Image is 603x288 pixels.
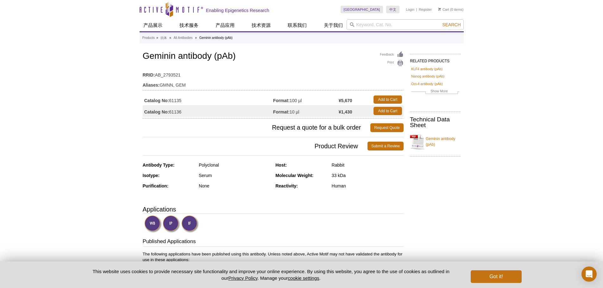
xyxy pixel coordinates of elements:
[273,98,290,103] strong: Format:
[206,8,269,13] h2: Enabling Epigenetics Research
[581,267,597,282] div: Open Intercom Messenger
[143,183,169,188] strong: Purification:
[440,22,462,28] button: Search
[411,88,459,95] a: Show More
[143,105,273,117] td: 61136
[275,162,287,168] strong: Host:
[374,107,402,115] a: Add to Cart
[142,35,155,41] a: Products
[332,173,404,178] div: 33 kDa
[275,183,298,188] strong: Reactivity:
[143,72,155,78] strong: RRID:
[140,19,166,31] a: 产品展示
[173,35,192,41] a: All Antibodies
[471,270,521,283] button: Got it!
[438,6,464,13] li: (0 items)
[199,36,233,40] li: Geminin antibody (pAb)
[212,19,238,31] a: 产品应用
[143,94,273,105] td: 61135
[143,238,404,247] h3: Published Applications
[406,7,414,12] a: Login
[181,215,199,233] img: Immunofluorescence Validated
[199,173,271,178] div: Serum
[163,215,180,233] img: Immunoprecipitation Validated
[332,162,404,168] div: Rabbit
[410,117,461,128] h2: Technical Data Sheet
[380,51,404,58] a: Feedback
[419,7,432,12] a: Register
[332,183,404,189] div: Human
[143,123,371,132] span: Request a quote for a bulk order
[169,36,171,40] li: »
[143,82,160,88] strong: Aliases:
[347,19,464,30] input: Keyword, Cat. No.
[273,109,290,115] strong: Format:
[320,19,347,31] a: 关于我们
[143,205,404,214] h3: Applications
[143,162,175,168] strong: Antibody Type:
[442,22,461,27] span: Search
[411,73,444,79] a: Nanog antibody (pAb)
[374,95,402,104] a: Add to Cart
[199,183,271,189] div: None
[275,173,313,178] strong: Molecular Weight:
[144,215,162,233] img: Western Blot Validated
[284,19,311,31] a: 联系我们
[380,60,404,67] a: Print
[339,98,352,103] strong: ¥5,670
[339,109,352,115] strong: ¥1,430
[273,94,339,105] td: 100 µl
[143,173,160,178] strong: Isotype:
[143,78,404,89] td: GMNN, GEM
[195,36,197,40] li: »
[411,66,443,72] a: KLF4 antibody (pAb)
[199,162,271,168] div: Polyclonal
[176,19,202,31] a: 技术服务
[144,98,169,103] strong: Catalog No:
[143,68,404,78] td: AB_2793521
[367,142,404,150] a: Submit a Review
[273,105,339,117] td: 10 µl
[438,7,449,12] a: Cart
[386,6,399,13] a: 中文
[288,275,319,281] button: cookie settings
[156,36,158,40] li: »
[370,123,404,132] a: Request Quote
[410,54,461,65] h2: RELATED PRODUCTS
[341,6,383,13] a: [GEOGRAPHIC_DATA]
[143,51,404,62] h1: Geminin antibody (pAb)
[411,81,443,87] a: Oct-4 antibody (pAb)
[144,109,169,115] strong: Catalog No:
[82,268,461,281] p: This website uses cookies to provide necessary site functionality and improve your online experie...
[228,275,257,281] a: Privacy Policy
[143,142,367,150] span: Product Review
[416,6,417,13] li: |
[248,19,274,31] a: 技术资源
[160,35,167,41] a: 抗体
[410,132,461,151] a: Geminin antibody (pAb)
[438,8,441,11] img: Your Cart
